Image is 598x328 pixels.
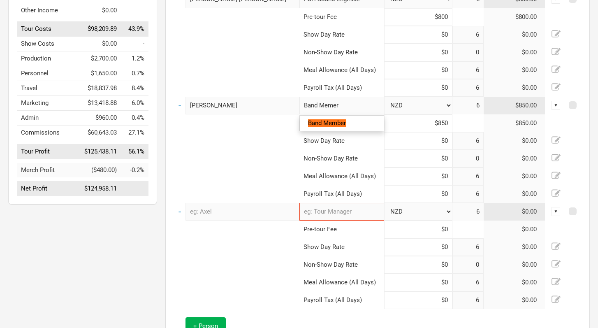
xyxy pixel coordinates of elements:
[484,238,545,256] td: $0.00
[80,66,121,81] td: $1,650.00
[178,100,181,111] a: -
[17,181,80,196] td: Net Profit
[484,256,545,274] td: $0.00
[299,167,384,185] td: Meal Allowance (All Days)
[484,44,545,61] td: $0.00
[484,185,545,203] td: $0.00
[17,126,80,140] td: Commissions
[299,44,384,61] td: Non-Show Day Rate
[17,96,80,111] td: Marketing
[17,51,80,66] td: Production
[80,144,121,159] td: $125,438.11
[484,114,545,132] td: $850.00
[121,144,148,159] td: Tour Profit as % of Tour Income
[299,221,384,238] td: Pre-tour Fee
[121,181,148,196] td: Net Profit as % of Tour Income
[484,203,545,221] td: $0.00
[552,101,561,110] div: ▼
[299,150,384,167] td: Non-Show Day Rate
[484,150,545,167] td: $0.00
[308,119,346,127] mark: Band Member
[80,111,121,126] td: $960.00
[484,132,545,150] td: $0.00
[121,126,148,140] td: Commissions as % of Tour Income
[80,3,121,18] td: $0.00
[299,185,384,203] td: Payroll Tax (All Days)
[121,96,148,111] td: Marketing as % of Tour Income
[299,114,384,132] td: Pre-tour Fee
[17,66,80,81] td: Personnel
[80,37,121,51] td: $0.00
[121,81,148,96] td: Travel as % of Tour Income
[80,81,121,96] td: $18,837.98
[178,206,181,217] a: -
[17,22,80,37] td: Tour Costs
[452,97,484,114] td: 6
[299,79,384,97] td: Payroll Tax (All Days)
[121,51,148,66] td: Production as % of Tour Income
[299,256,384,274] td: Non-Show Day Rate
[484,274,545,291] td: $0.00
[121,22,148,37] td: Tour Costs as % of Tour Income
[17,81,80,96] td: Travel
[80,51,121,66] td: $2,700.00
[299,238,384,256] td: Show Day Rate
[80,22,121,37] td: $98,209.89
[552,207,561,216] div: ▼
[484,26,545,44] td: $0.00
[484,61,545,79] td: $0.00
[484,79,545,97] td: $0.00
[484,8,545,26] td: $800.00
[80,181,121,196] td: $124,958.11
[17,37,80,51] td: Show Costs
[299,61,384,79] td: Meal Allowance (All Days)
[299,203,384,221] input: eg: Tour Manager
[484,221,545,238] td: $0.00
[484,167,545,185] td: $0.00
[17,163,80,177] td: Merch Profit
[299,132,384,150] td: Show Day Rate
[484,97,545,114] td: $850.00
[299,8,384,26] td: Pre-tour Fee
[121,163,148,177] td: Merch Profit as % of Tour Income
[121,111,148,126] td: Admin as % of Tour Income
[121,66,148,81] td: Personnel as % of Tour Income
[17,144,80,159] td: Tour Profit
[80,126,121,140] td: $60,643.03
[300,118,384,129] a: Band Member
[121,37,148,51] td: Show Costs as % of Tour Income
[80,163,121,177] td: ($480.00)
[452,203,484,221] td: 6
[80,96,121,111] td: $13,418.88
[17,3,80,18] td: Other Income
[185,203,299,221] input: eg: Axel
[299,26,384,44] td: Show Day Rate
[484,291,545,309] td: $0.00
[121,3,148,18] td: Other Income as % of Tour Income
[299,291,384,309] td: Payroll Tax (All Days)
[185,97,299,114] input: eg: Paul
[17,111,80,126] td: Admin
[299,97,384,114] div: Band Member
[299,274,384,291] td: Meal Allowance (All Days)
